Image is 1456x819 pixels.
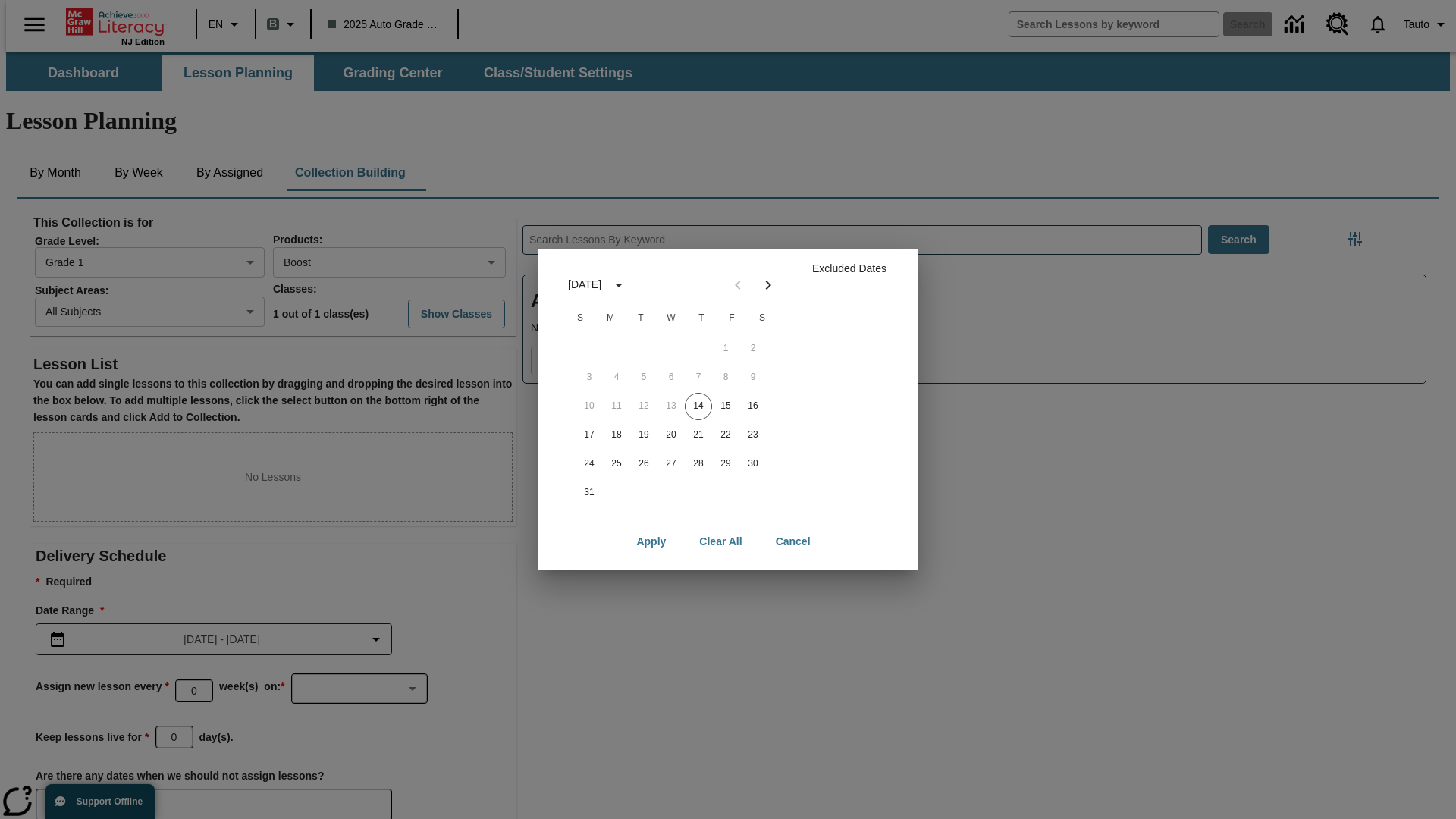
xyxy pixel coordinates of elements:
[624,528,678,556] button: Apply
[685,422,712,449] button: 21
[606,272,632,298] button: calendar view is open, switch to year view
[627,303,654,334] span: Tuesday
[764,528,823,556] button: Cancel
[712,450,739,478] button: 29
[792,261,906,277] p: Excluded Dates
[576,479,603,507] button: 31
[739,422,767,449] button: 23
[603,422,630,449] button: 18
[576,450,603,478] button: 24
[657,450,685,478] button: 27
[603,450,630,478] button: 25
[630,422,657,449] button: 19
[657,303,685,334] span: Wednesday
[597,303,624,334] span: Monday
[657,422,685,449] button: 20
[685,393,712,420] button: 14
[739,393,767,420] button: 16
[630,450,657,478] button: 26
[718,303,745,334] span: Friday
[748,303,776,334] span: Saturday
[739,450,767,478] button: 30
[685,450,712,478] button: 28
[753,270,783,300] button: Next month
[687,528,754,556] button: Clear All
[712,422,739,449] button: 22
[688,303,715,334] span: Thursday
[712,393,739,420] button: 15
[576,422,603,449] button: 17
[568,277,601,293] div: [DATE]
[566,303,594,334] span: Sunday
